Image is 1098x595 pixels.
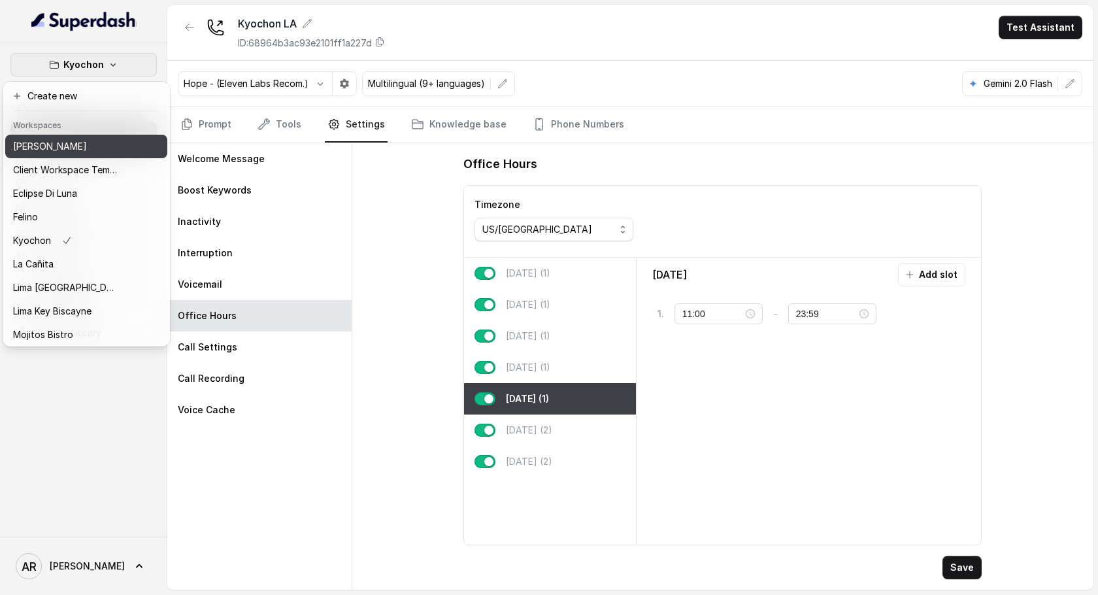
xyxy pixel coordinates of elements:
div: Kyochon [3,82,170,347]
p: Lima Key Biscayne [13,303,91,319]
p: Kyochon [63,57,104,73]
button: Kyochon [10,53,157,76]
header: Workspaces [5,114,167,135]
button: Create new [5,84,167,108]
p: Client Workspace Template [13,162,118,178]
p: Eclipse Di Luna [13,186,77,201]
p: Lima [GEOGRAPHIC_DATA] [13,280,118,296]
p: Felino [13,209,38,225]
p: La Cañita [13,256,54,272]
p: [PERSON_NAME] [13,139,87,154]
p: Mojitos Bistro [13,327,73,343]
p: Kyochon [13,233,51,248]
